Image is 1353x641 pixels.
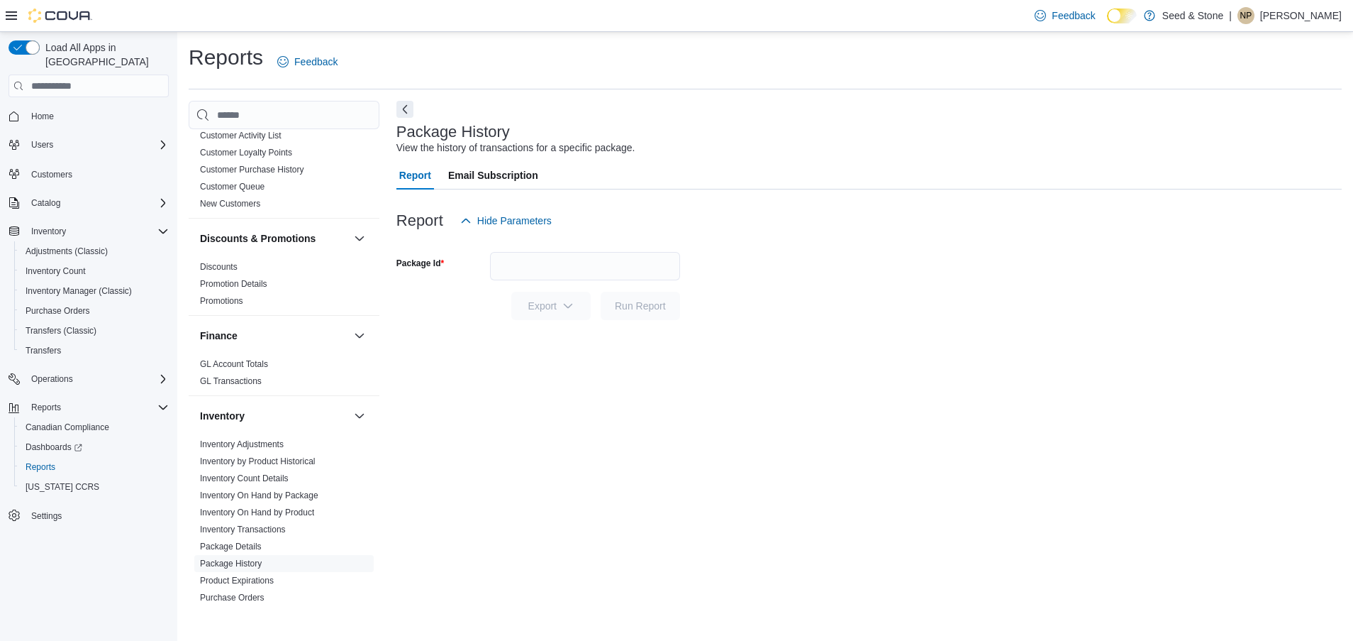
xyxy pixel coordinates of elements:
[20,322,169,339] span: Transfers (Classic)
[26,305,90,317] span: Purchase Orders
[477,214,552,228] span: Hide Parameters
[200,541,262,552] span: Package Details
[28,9,92,23] img: Cova
[200,199,260,209] a: New Customers
[200,609,230,620] span: Reorder
[26,223,72,240] button: Inventory
[200,376,262,386] a: GL Transactions
[9,100,169,563] nav: Complex example
[20,478,169,495] span: Washington CCRS
[3,505,174,526] button: Settings
[399,161,431,190] span: Report
[26,246,108,257] span: Adjustments (Classic)
[20,283,138,300] a: Inventory Manager (Classic)
[294,55,338,69] span: Feedback
[200,358,268,370] span: GL Account Totals
[3,163,174,184] button: Customers
[20,342,169,359] span: Transfers
[200,329,348,343] button: Finance
[200,164,304,175] span: Customer Purchase History
[20,263,91,280] a: Inventory Count
[26,507,169,525] span: Settings
[26,345,61,356] span: Transfers
[200,131,282,141] a: Customer Activity List
[200,231,316,246] h3: Discounts & Promotions
[200,130,282,141] span: Customer Activity List
[14,241,174,261] button: Adjustments (Classic)
[31,111,54,122] span: Home
[26,108,60,125] a: Home
[20,419,169,436] span: Canadian Compliance
[1240,7,1252,24] span: NP
[26,371,169,388] span: Operations
[26,107,169,125] span: Home
[200,261,238,273] span: Discounts
[200,148,292,158] a: Customer Loyalty Points
[200,575,274,586] span: Product Expirations
[31,169,72,180] span: Customers
[1229,7,1232,24] p: |
[14,301,174,321] button: Purchase Orders
[200,490,318,501] span: Inventory On Hand by Package
[200,491,318,500] a: Inventory On Hand by Package
[14,437,174,457] a: Dashboards
[26,508,67,525] a: Settings
[200,525,286,535] a: Inventory Transactions
[20,302,96,319] a: Purchase Orders
[26,399,169,416] span: Reports
[200,576,274,586] a: Product Expirations
[200,456,316,466] a: Inventory by Product Historical
[601,292,680,320] button: Run Report
[26,165,169,182] span: Customers
[14,341,174,361] button: Transfers
[189,127,379,218] div: Customer
[40,40,169,69] span: Load All Apps in [GEOGRAPHIC_DATA]
[200,231,348,246] button: Discounts & Promotions
[396,124,510,141] h3: Package History
[26,399,67,416] button: Reports
[1029,1,1101,30] a: Feedback
[200,165,304,175] a: Customer Purchase History
[1107,23,1108,24] span: Dark Mode
[200,524,286,535] span: Inventory Transactions
[200,198,260,209] span: New Customers
[351,327,368,344] button: Finance
[14,457,174,477] button: Reports
[20,342,67,359] a: Transfers
[3,135,174,155] button: Users
[20,419,115,436] a: Canadian Compliance
[26,195,66,212] button: Catalog
[351,407,368,424] button: Inventory
[14,417,174,437] button: Canadian Compliance
[189,356,379,395] div: Finance
[31,197,60,209] span: Catalog
[396,141,635,155] div: View the history of transactions for a specific package.
[455,207,557,235] button: Hide Parameters
[26,371,79,388] button: Operations
[3,398,174,417] button: Reports
[1052,9,1095,23] span: Feedback
[14,321,174,341] button: Transfers (Classic)
[26,442,82,453] span: Dashboards
[14,477,174,497] button: [US_STATE] CCRS
[351,230,368,247] button: Discounts & Promotions
[31,510,62,522] span: Settings
[396,212,443,229] h3: Report
[200,559,262,569] a: Package History
[200,592,265,603] span: Purchase Orders
[200,409,245,423] h3: Inventory
[200,473,289,483] a: Inventory Count Details
[26,461,55,473] span: Reports
[396,258,444,269] label: Package Id
[26,166,78,183] a: Customers
[200,147,292,158] span: Customer Loyalty Points
[14,281,174,301] button: Inventory Manager (Classic)
[200,296,243,306] a: Promotions
[200,508,314,517] a: Inventory On Hand by Product
[272,48,343,76] a: Feedback
[1162,7,1223,24] p: Seed & Stone
[20,243,113,260] a: Adjustments (Classic)
[26,285,132,297] span: Inventory Manager (Classic)
[200,593,265,603] a: Purchase Orders
[1107,9,1137,23] input: Dark Mode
